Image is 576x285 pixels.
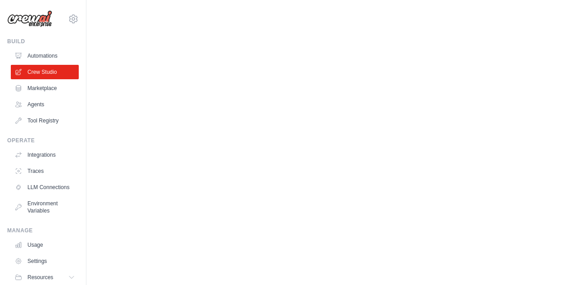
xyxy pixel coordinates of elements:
[11,180,79,195] a: LLM Connections
[27,274,53,281] span: Resources
[11,49,79,63] a: Automations
[11,196,79,218] a: Environment Variables
[7,137,79,144] div: Operate
[11,148,79,162] a: Integrations
[11,65,79,79] a: Crew Studio
[11,254,79,268] a: Settings
[11,164,79,178] a: Traces
[11,97,79,112] a: Agents
[7,38,79,45] div: Build
[11,81,79,95] a: Marketplace
[11,113,79,128] a: Tool Registry
[7,227,79,234] div: Manage
[7,10,52,27] img: Logo
[11,238,79,252] a: Usage
[11,270,79,285] button: Resources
